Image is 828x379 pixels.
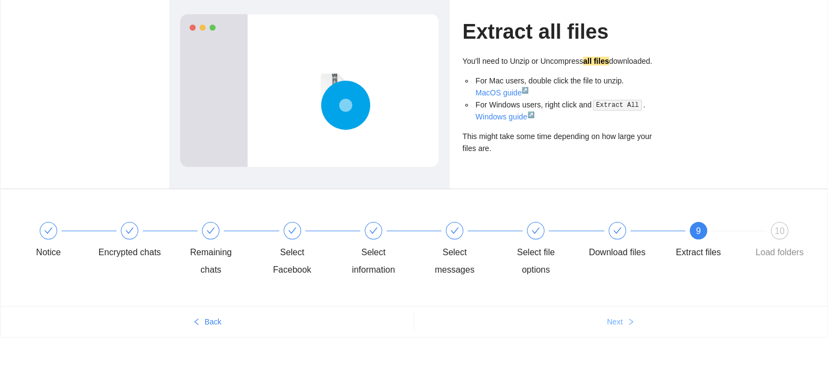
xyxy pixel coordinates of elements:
[423,222,504,279] div: Select messages
[613,226,622,235] span: check
[369,226,378,235] span: check
[586,222,667,261] div: Download files
[463,55,659,67] div: You'll need to Unzip or Uncompress downloaded.
[504,222,585,279] div: Select file options
[756,244,804,261] div: Load folders
[504,244,567,279] div: Select file options
[450,226,459,235] span: check
[476,112,535,121] a: Windows guide↗
[179,244,242,279] div: Remaining chats
[676,244,721,261] div: Extract files
[342,222,423,279] div: Select information
[261,244,324,279] div: Select Facebook
[589,244,646,261] div: Download files
[98,222,179,261] div: Encrypted chats
[1,313,414,330] button: leftBack
[607,316,623,328] span: Next
[748,222,811,261] div: 10Load folders
[474,75,659,99] li: For Mac users, double click the file to unzip.
[696,226,701,236] span: 9
[17,222,98,261] div: Notice
[463,130,659,154] div: This might take some time depending on how large your files are.
[527,111,534,118] sup: ↗
[423,244,486,279] div: Select messages
[583,57,609,65] strong: all files
[99,244,161,261] div: Encrypted chats
[463,19,659,45] h1: Extract all files
[261,222,342,279] div: Select Facebook
[593,100,642,111] code: Extract All
[667,222,748,261] div: 9Extract files
[476,88,529,97] a: MacOS guide↗
[44,226,53,235] span: check
[414,313,828,330] button: Nextright
[775,226,784,236] span: 10
[125,226,134,235] span: check
[288,226,297,235] span: check
[531,226,540,235] span: check
[206,226,215,235] span: check
[342,244,405,279] div: Select information
[522,87,529,93] sup: ↗
[627,318,635,327] span: right
[474,99,659,123] li: For Windows users, right click and .
[179,222,260,279] div: Remaining chats
[193,318,200,327] span: left
[36,244,60,261] div: Notice
[205,316,222,328] span: Back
